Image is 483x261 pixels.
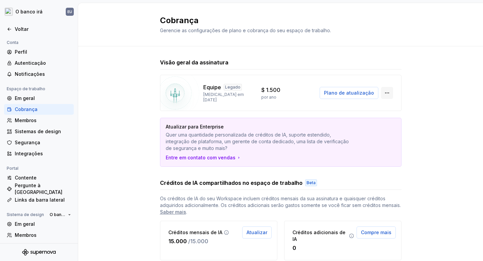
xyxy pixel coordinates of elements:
[261,95,276,100] font: por ano
[190,238,208,245] font: 15.000
[292,229,345,242] font: Créditos adicionais de IA
[324,90,374,96] font: Plano de atualização
[160,28,331,33] font: Gerencie as configurações de plano e cobrança do seu espaço de trabalho.
[4,230,74,241] a: Membros
[361,229,391,235] font: Compre mais
[4,24,74,35] a: Voltar
[203,92,244,102] font: [MEDICAL_DATA] em [DATE]
[15,26,29,32] font: Voltar
[4,172,74,183] a: Contente
[15,117,37,123] font: Membros
[160,196,401,208] font: Os créditos de IA do seu Workspace incluem créditos mensais da sua assinatura e quaisquer crédito...
[15,9,43,14] font: O banco irá
[15,151,43,156] font: Integrações
[15,106,38,112] font: Cobrança
[7,212,44,217] font: Sistema de design
[166,124,224,129] font: Atualizar para Enterprise
[4,219,74,229] a: Em geral
[4,126,74,137] a: Sistemas de design
[4,47,74,57] a: Perfil
[320,87,378,99] button: Plano de atualização
[67,10,72,14] font: EU
[4,148,74,159] a: Integrações
[4,241,74,252] a: Versões
[166,154,241,161] a: Entre em contato com vendas
[5,8,13,16] img: 5ef8224e-fd7a-45c0-8e66-56d3552b678a.png
[15,49,27,55] font: Perfil
[15,197,65,203] font: Links da barra lateral
[166,155,235,160] font: Entre em contato com vendas
[168,229,222,235] font: Créditos mensais de IA
[242,226,272,239] button: Atualizar
[15,232,37,238] font: Membros
[15,175,37,180] font: Contente
[15,95,35,101] font: Em geral
[7,40,18,45] font: Conta
[261,87,280,93] font: $ 1.500
[4,69,74,80] a: Notificações
[15,71,45,77] font: Notificações
[188,238,190,245] font: /
[4,137,74,148] a: Segurança
[15,60,46,66] font: Autenticação
[15,221,35,227] font: Em geral
[160,209,186,215] a: Saber mais
[15,128,61,134] font: Sistemas de design
[186,209,187,215] font: .
[7,86,45,91] font: Espaço de trabalho
[4,195,74,205] a: Links da barra lateral
[160,179,303,186] font: Créditos de IA compartilhados no espaço de trabalho
[1,4,76,19] button: O banco iráEU
[4,93,74,104] a: Em geral
[203,84,221,91] font: Equipe
[168,238,187,245] font: 15.000
[4,104,74,115] a: Cobrança
[307,180,316,185] font: Beta
[4,115,74,126] a: Membros
[225,85,240,90] font: Legado
[357,226,396,239] button: Compre mais
[15,182,62,195] font: Pergunte à [GEOGRAPHIC_DATA]
[4,58,74,68] a: Autenticação
[15,140,40,145] font: Segurança
[7,166,18,171] font: Portal
[166,132,349,151] font: Quer uma quantidade personalizada de créditos de IA, suporte estendido, integração de plataforma,...
[160,59,228,66] font: Visão geral da assinatura
[22,249,56,256] svg: Logotipo da Supernova
[247,229,267,235] font: Atualizar
[160,15,199,25] font: Cobrança
[50,212,72,217] font: O banco irá
[4,184,74,194] a: Pergunte à [GEOGRAPHIC_DATA]
[292,245,296,251] font: 0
